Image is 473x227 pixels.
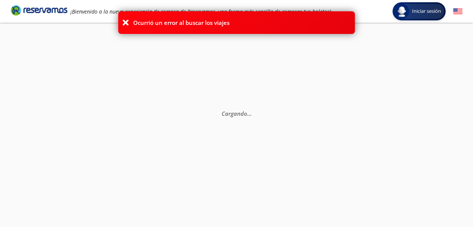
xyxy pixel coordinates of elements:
span: . [250,110,252,117]
span: . [249,110,250,117]
em: Cargando [222,110,252,117]
span: Iniciar sesión [409,8,444,15]
p: Ocurrió un error al buscar los viajes [133,18,230,27]
em: ¡Bienvenido a la nueva experiencia de compra de Reservamos, una forma más sencilla de comprar tus... [70,8,331,15]
i: Brand Logo [11,5,67,16]
span: . [247,110,249,117]
a: Brand Logo [11,5,67,18]
button: English [453,7,462,16]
